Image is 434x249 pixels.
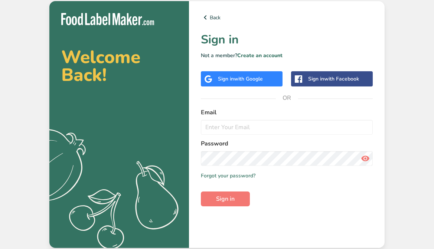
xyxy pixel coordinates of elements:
input: Enter Your Email [201,120,373,135]
span: OR [276,87,298,109]
img: Food Label Maker [61,13,154,25]
a: Create an account [237,52,283,59]
button: Sign in [201,191,250,206]
p: Not a member? [201,52,373,59]
span: Sign in [216,194,235,203]
span: with Google [234,75,263,82]
label: Password [201,139,373,148]
div: Sign in [218,75,263,83]
label: Email [201,108,373,117]
span: with Facebook [324,75,359,82]
div: Sign in [308,75,359,83]
h2: Welcome Back! [61,48,177,84]
a: Forgot your password? [201,172,255,180]
a: Back [201,13,373,22]
h1: Sign in [201,31,373,49]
